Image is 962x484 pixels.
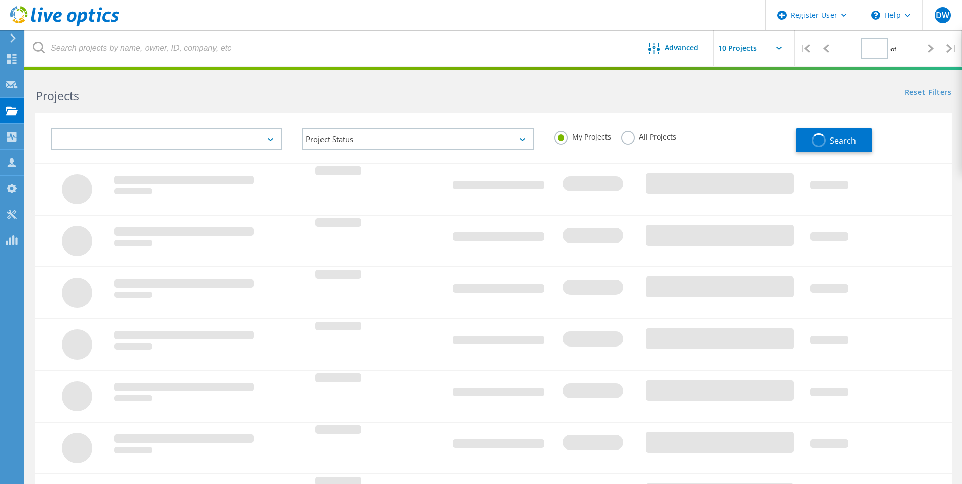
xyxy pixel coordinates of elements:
[10,21,119,28] a: Live Optics Dashboard
[871,11,880,20] svg: \n
[905,89,952,97] a: Reset Filters
[936,11,949,19] span: DW
[665,44,698,51] span: Advanced
[941,30,962,66] div: |
[621,131,676,141] label: All Projects
[25,30,633,66] input: Search projects by name, owner, ID, company, etc
[890,45,896,53] span: of
[796,128,872,152] button: Search
[554,131,611,141] label: My Projects
[830,135,856,146] span: Search
[795,30,815,66] div: |
[35,88,79,104] b: Projects
[302,128,533,150] div: Project Status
